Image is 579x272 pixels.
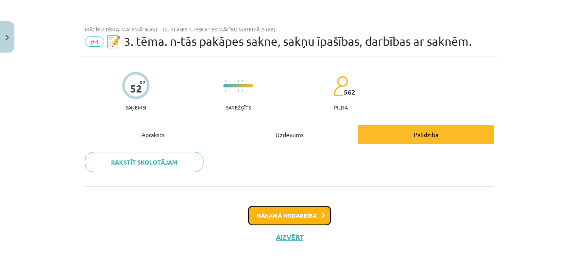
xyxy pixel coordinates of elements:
a: Rakstīt skolotājam [85,152,203,172]
p: Sarežģīts [226,104,251,110]
div: Uzdevums [221,125,358,144]
button: Aizvērt [273,233,306,241]
img: icon-short-line-57e1e144782c952c97e751825c79c345078a6d821885a25fce030b3d8c18986b.svg [234,90,234,92]
div: Apraksts [85,125,221,144]
img: icon-short-line-57e1e144782c952c97e751825c79c345078a6d821885a25fce030b3d8c18986b.svg [251,90,251,92]
img: icon-short-line-57e1e144782c952c97e751825c79c345078a6d821885a25fce030b3d8c18986b.svg [234,80,234,82]
span: XP [139,80,145,84]
div: Mācību tēma: Matemātikas i - 12. klases 1. ieskaites mācību materiāls (ab) [85,26,494,32]
img: icon-short-line-57e1e144782c952c97e751825c79c345078a6d821885a25fce030b3d8c18986b.svg [225,90,226,92]
img: icon-short-line-57e1e144782c952c97e751825c79c345078a6d821885a25fce030b3d8c18986b.svg [242,90,243,92]
img: icon-short-line-57e1e144782c952c97e751825c79c345078a6d821885a25fce030b3d8c18986b.svg [229,90,230,92]
img: icon-short-line-57e1e144782c952c97e751825c79c345078a6d821885a25fce030b3d8c18986b.svg [251,80,251,82]
img: icon-short-line-57e1e144782c952c97e751825c79c345078a6d821885a25fce030b3d8c18986b.svg [246,90,247,92]
span: 562 [344,88,355,96]
img: students-c634bb4e5e11cddfef0936a35e636f08e4e9abd3cc4e673bd6f9a4125e45ecb1.svg [333,76,348,97]
span: #4 [85,36,104,47]
button: Nākamā nodarbība [248,206,331,225]
img: icon-short-line-57e1e144782c952c97e751825c79c345078a6d821885a25fce030b3d8c18986b.svg [225,80,226,82]
span: 📝 3. tēma. n-tās pakāpes sakne, sakņu īpašības, darbības ar saknēm. [106,34,472,48]
p: pilda [334,104,348,110]
img: icon-short-line-57e1e144782c952c97e751825c79c345078a6d821885a25fce030b3d8c18986b.svg [229,80,230,82]
div: Palīdzība [358,125,494,144]
img: icon-short-line-57e1e144782c952c97e751825c79c345078a6d821885a25fce030b3d8c18986b.svg [242,80,243,82]
img: icon-short-line-57e1e144782c952c97e751825c79c345078a6d821885a25fce030b3d8c18986b.svg [246,80,247,82]
img: icon-close-lesson-0947bae3869378f0d4975bcd49f059093ad1ed9edebbc8119c70593378902aed.svg [6,35,9,40]
div: 52 [130,83,142,95]
p: Saņemsi [122,104,150,110]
